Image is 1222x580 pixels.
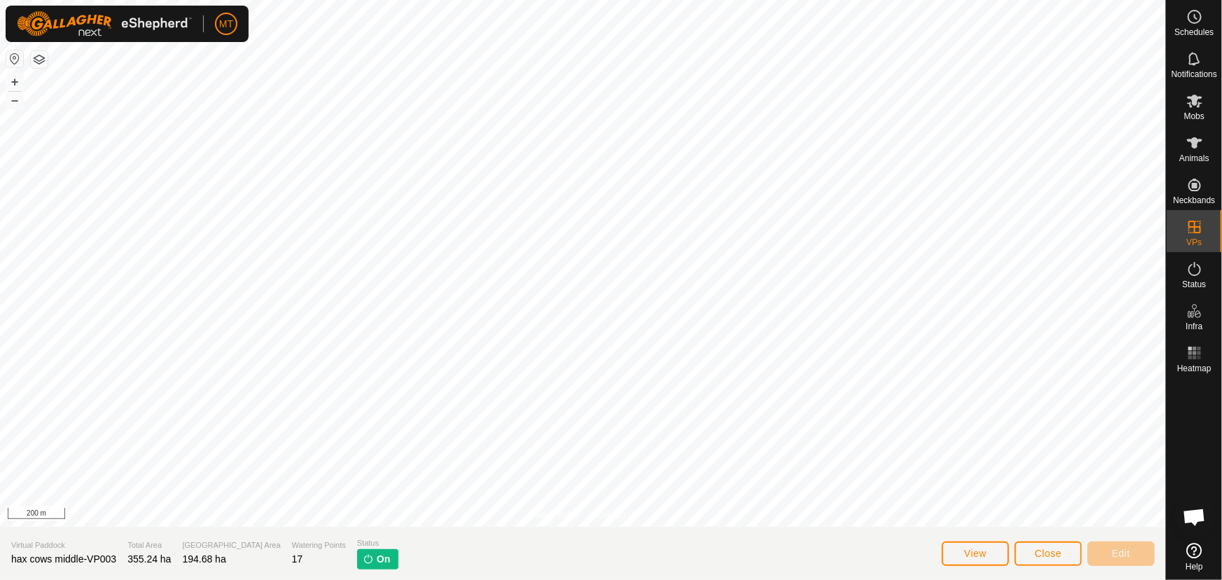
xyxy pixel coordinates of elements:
span: [GEOGRAPHIC_DATA] Area [182,539,280,551]
span: Neckbands [1173,196,1215,205]
span: Watering Points [292,539,346,551]
button: View [942,541,1009,566]
span: 355.24 ha [127,553,171,565]
a: Privacy Policy [527,509,580,521]
span: View [964,548,987,559]
span: On [377,552,390,567]
span: hax cows middle-VP003 [11,553,116,565]
span: MT [219,17,233,32]
span: Total Area [127,539,171,551]
span: Virtual Paddock [11,539,116,551]
span: 194.68 ha [182,553,225,565]
span: Heatmap [1177,364,1211,373]
span: Status [1182,280,1206,289]
button: Reset Map [6,50,23,67]
a: Help [1167,537,1222,576]
span: Help [1186,562,1203,571]
span: VPs [1186,238,1202,247]
span: Status [357,537,398,549]
img: Gallagher Logo [17,11,192,36]
span: Notifications [1172,70,1217,78]
button: Close [1015,541,1082,566]
span: Close [1035,548,1062,559]
span: Animals [1179,154,1209,163]
span: Schedules [1174,28,1214,36]
span: Infra [1186,322,1202,331]
span: 17 [292,553,303,565]
button: Map Layers [31,51,48,68]
span: Edit [1112,548,1130,559]
button: Edit [1088,541,1155,566]
span: Mobs [1184,112,1204,120]
div: Open chat [1174,496,1216,538]
button: – [6,92,23,109]
button: + [6,74,23,90]
img: turn-on [363,553,374,565]
a: Contact Us [597,509,638,521]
